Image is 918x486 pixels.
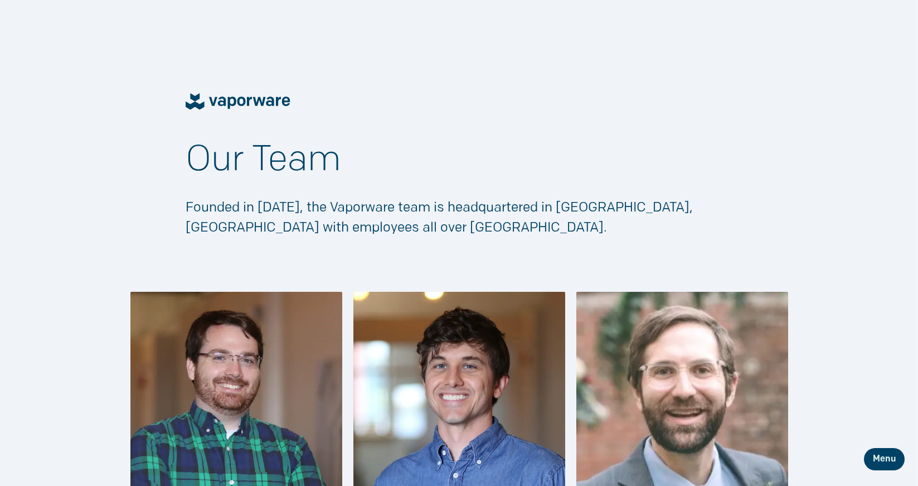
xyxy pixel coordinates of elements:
h1: Our Team [186,138,732,185]
button: Menu [864,448,905,470]
img: Vaporware [186,92,290,111]
p: Founded in [DATE], the Vaporware team is headquartered in [GEOGRAPHIC_DATA], [GEOGRAPHIC_DATA] wi... [186,198,732,238]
